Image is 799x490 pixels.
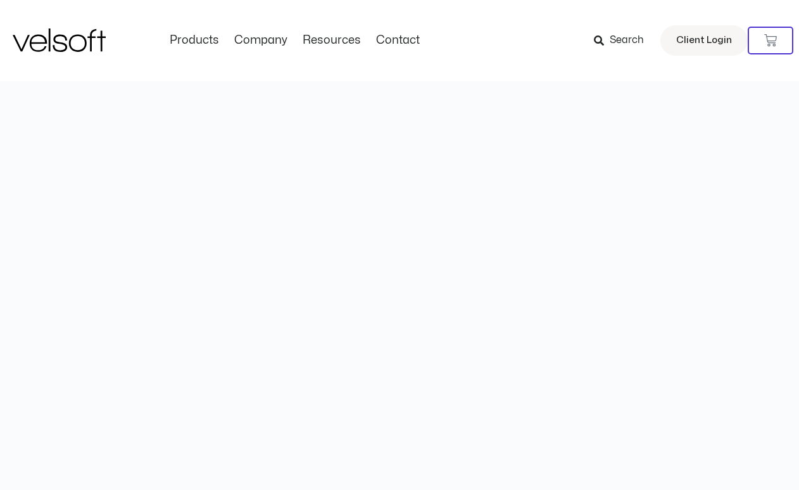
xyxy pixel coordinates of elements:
[162,34,227,47] a: ProductsMenu Toggle
[594,30,653,51] a: Search
[676,32,732,49] span: Client Login
[660,25,748,56] a: Client Login
[13,28,106,52] img: Velsoft Training Materials
[227,34,295,47] a: CompanyMenu Toggle
[610,32,644,49] span: Search
[295,34,368,47] a: ResourcesMenu Toggle
[368,34,427,47] a: ContactMenu Toggle
[162,34,427,47] nav: Menu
